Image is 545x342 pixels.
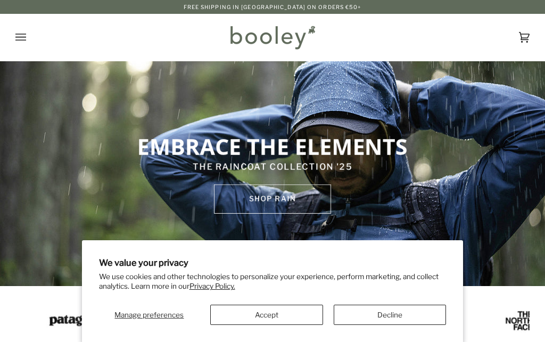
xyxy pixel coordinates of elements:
[334,305,447,325] button: Decline
[99,305,200,325] button: Manage preferences
[108,161,437,174] p: THE RAINCOAT COLLECTION '25
[184,3,362,11] p: Free Shipping in [GEOGRAPHIC_DATA] on Orders €50+
[189,282,235,290] a: Privacy Policy.
[99,257,447,268] h2: We value your privacy
[108,133,437,161] p: EMBRACE THE ELEMENTS
[114,311,184,319] span: Manage preferences
[210,305,323,325] button: Accept
[15,14,47,61] button: Open menu
[214,184,331,214] a: SHOP rain
[99,272,447,291] p: We use cookies and other technologies to personalize your experience, perform marketing, and coll...
[226,22,319,53] img: Booley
